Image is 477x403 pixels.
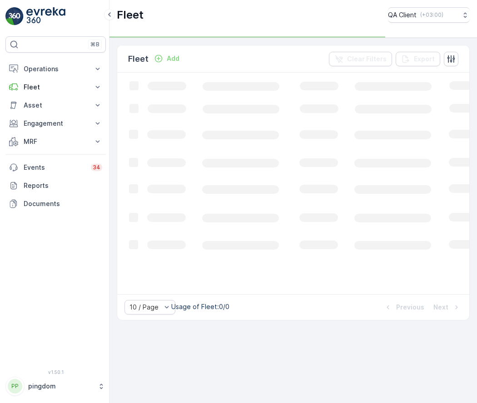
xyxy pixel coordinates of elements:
[432,302,462,313] button: Next
[5,7,24,25] img: logo
[433,303,448,312] p: Next
[24,199,102,208] p: Documents
[420,11,443,19] p: ( +03:00 )
[24,181,102,190] p: Reports
[5,177,106,195] a: Reports
[93,164,100,171] p: 34
[5,133,106,151] button: MRF
[128,53,149,65] p: Fleet
[117,8,144,22] p: Fleet
[5,195,106,213] a: Documents
[5,78,106,96] button: Fleet
[5,96,106,114] button: Asset
[388,7,470,23] button: QA Client(+03:00)
[90,41,99,48] p: ⌘B
[388,10,417,20] p: QA Client
[150,53,183,64] button: Add
[5,158,106,177] a: Events34
[5,369,106,375] span: v 1.50.1
[329,52,392,66] button: Clear Filters
[347,54,387,64] p: Clear Filters
[24,163,85,172] p: Events
[414,54,435,64] p: Export
[5,114,106,133] button: Engagement
[28,382,93,391] p: pingdom
[24,137,88,146] p: MRF
[24,101,88,110] p: Asset
[5,60,106,78] button: Operations
[167,54,179,63] p: Add
[383,302,425,313] button: Previous
[24,64,88,74] p: Operations
[5,377,106,396] button: PPpingdom
[26,7,65,25] img: logo_light-DOdMpM7g.png
[396,52,440,66] button: Export
[24,119,88,128] p: Engagement
[8,379,22,393] div: PP
[171,302,229,311] p: Usage of Fleet : 0/0
[396,303,424,312] p: Previous
[24,83,88,92] p: Fleet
